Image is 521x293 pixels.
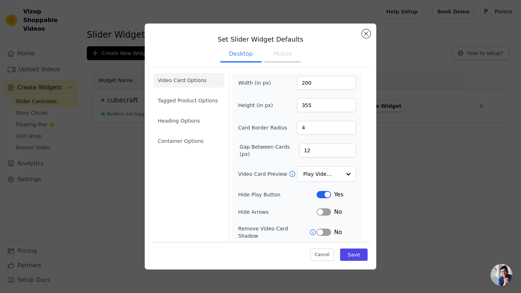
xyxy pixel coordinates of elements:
[153,114,225,128] li: Heading Options
[238,208,317,216] label: Hide Arrows
[153,93,225,108] li: Tagged Product Options
[153,134,225,148] li: Container Options
[491,264,512,286] div: Aprire la chat
[220,47,262,63] button: Desktop
[264,47,301,63] button: Mobile
[334,190,343,199] span: Yes
[334,208,342,216] span: No
[238,225,309,239] label: Remove Video Card Shadow
[151,35,370,44] h3: Set Slider Widget Defaults
[153,73,225,88] li: Video Card Options
[310,249,334,261] button: Cancel
[334,228,342,237] span: No
[238,124,287,131] label: Card Border Radius
[362,29,370,38] button: Close modal
[238,102,278,109] label: Height (in px)
[238,191,317,198] label: Hide Play Button
[238,79,278,86] label: Width (in px)
[240,143,299,158] label: Gap Between Cards (px)
[340,249,368,261] button: Save
[238,170,288,178] label: Video Card Preview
